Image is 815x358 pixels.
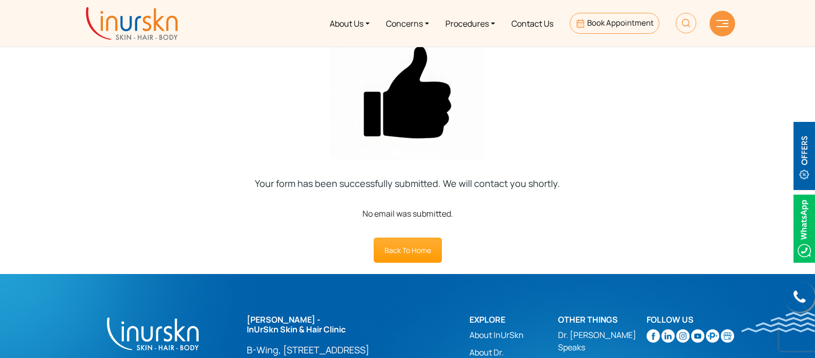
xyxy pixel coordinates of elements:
a: Concerns [378,4,437,43]
h2: Follow Us [647,315,735,325]
img: linkedin [661,329,675,343]
img: youtube [691,329,704,343]
h2: [PERSON_NAME] - InUrSkn Skin & Hair Clinic [247,315,416,334]
img: facebook [647,329,660,343]
a: Contact Us [503,4,562,43]
a: Procedures [437,4,503,43]
img: instagram [676,329,690,343]
img: sejal-saheta-dermatologist [706,329,719,343]
h2: Other Things [558,315,647,325]
img: HeaderSearch [676,13,696,33]
img: inurskn-footer-logo [105,315,200,352]
a: Back To Home [374,238,442,263]
a: About Us [321,4,378,43]
img: bluewave [741,312,815,332]
a: B-Wing, [STREET_ADDRESS] [247,344,416,356]
img: inurskn-logo [86,7,178,40]
img: thank you [331,26,484,159]
span: Book Appointment [587,17,654,28]
img: Skin-and-Hair-Clinic [721,329,734,343]
img: Whatsappicon [793,195,815,263]
a: Whatsappicon [793,222,815,233]
img: hamLine.svg [716,20,728,27]
a: Book Appointment [570,13,659,34]
a: Dr. [PERSON_NAME] Speaks [558,329,647,353]
img: offerBt [793,122,815,190]
a: About InUrSkn [469,329,558,341]
h2: Explore [469,315,558,325]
